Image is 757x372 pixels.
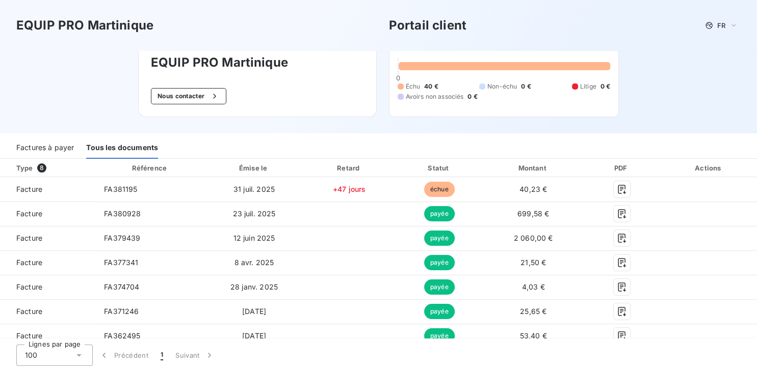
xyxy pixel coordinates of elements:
[521,82,531,91] span: 0 €
[86,137,158,159] div: Tous les documents
[517,209,549,218] span: 699,58 €
[8,331,88,341] span: Facture
[10,163,94,173] div: Type
[333,185,366,193] span: +47 jours
[37,163,46,173] span: 8
[406,82,421,91] span: Échu
[585,163,659,173] div: PDF
[151,88,226,104] button: Nous contacter
[397,163,482,173] div: Statut
[8,233,88,243] span: Facture
[104,258,138,267] span: FA377341
[93,345,154,366] button: Précédent
[233,185,275,193] span: 31 juil. 2025
[396,74,400,82] span: 0
[663,163,755,173] div: Actions
[601,82,610,91] span: 0 €
[8,282,88,292] span: Facture
[154,345,169,366] button: 1
[16,137,74,159] div: Factures à payer
[522,282,545,291] span: 4,03 €
[104,307,139,316] span: FA371246
[151,53,364,72] h3: EQUIP PRO Martinique
[424,255,455,270] span: payée
[8,209,88,219] span: Facture
[132,164,167,172] div: Référence
[104,209,141,218] span: FA380928
[8,184,88,194] span: Facture
[306,163,393,173] div: Retard
[424,328,455,344] span: payée
[234,258,274,267] span: 8 avr. 2025
[424,182,455,197] span: échue
[406,92,464,101] span: Avoirs non associés
[104,282,139,291] span: FA374704
[161,350,163,360] span: 1
[424,304,455,319] span: payée
[487,82,517,91] span: Non-échu
[104,185,137,193] span: FA381195
[206,163,302,173] div: Émise le
[424,231,455,246] span: payée
[424,279,455,295] span: payée
[580,82,596,91] span: Litige
[514,234,553,242] span: 2 060,00 €
[519,185,547,193] span: 40,23 €
[104,331,140,340] span: FA362495
[104,234,140,242] span: FA379439
[520,307,546,316] span: 25,65 €
[467,92,477,101] span: 0 €
[242,307,266,316] span: [DATE]
[232,209,275,218] span: 23 juil. 2025
[8,257,88,268] span: Facture
[520,258,546,267] span: 21,50 €
[424,206,455,221] span: payée
[486,163,581,173] div: Montant
[169,345,221,366] button: Suivant
[424,82,438,91] span: 40 €
[8,306,88,317] span: Facture
[520,331,547,340] span: 53,40 €
[389,16,466,35] h3: Portail client
[242,331,266,340] span: [DATE]
[717,21,725,30] span: FR
[25,350,37,360] span: 100
[233,234,275,242] span: 12 juin 2025
[16,16,153,35] h3: EQUIP PRO Martinique
[230,282,278,291] span: 28 janv. 2025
